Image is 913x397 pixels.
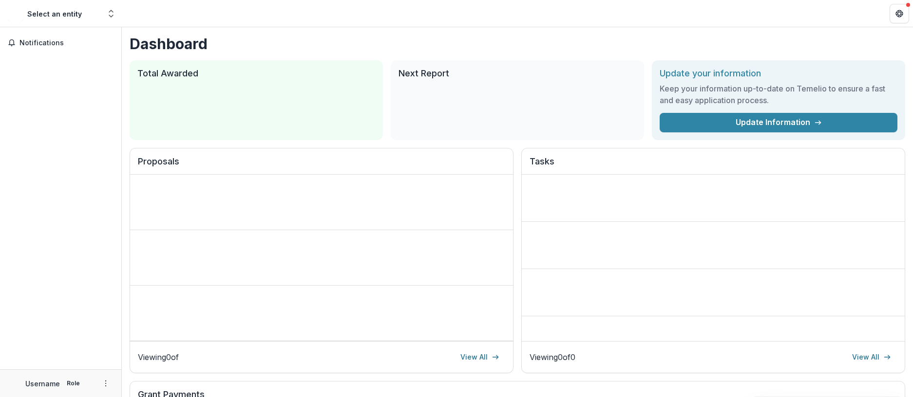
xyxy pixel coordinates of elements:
h2: Next Report [399,68,636,79]
p: Viewing 0 of [138,351,179,363]
button: More [100,378,112,389]
p: Username [25,379,60,389]
h1: Dashboard [130,35,905,53]
p: Viewing 0 of 0 [530,351,575,363]
a: Update Information [660,113,897,132]
button: Get Help [890,4,909,23]
p: Role [64,379,83,388]
div: Select an entity [27,9,82,19]
a: View All [846,349,897,365]
h2: Tasks [530,156,897,175]
button: Notifications [4,35,117,51]
h2: Total Awarded [137,68,375,79]
span: Notifications [19,39,114,47]
h2: Update your information [660,68,897,79]
button: Open entity switcher [104,4,118,23]
h3: Keep your information up-to-date on Temelio to ensure a fast and easy application process. [660,83,897,106]
h2: Proposals [138,156,505,175]
a: View All [455,349,505,365]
